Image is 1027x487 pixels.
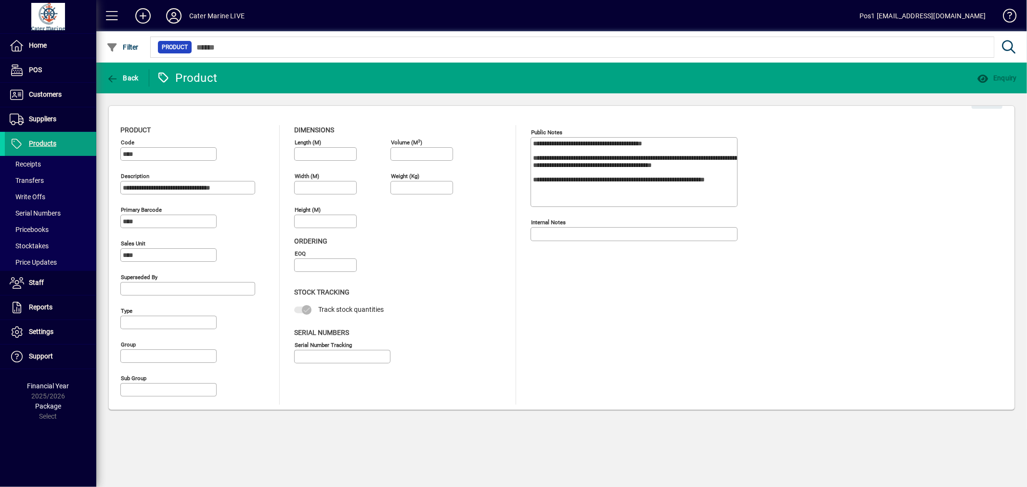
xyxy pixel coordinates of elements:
[29,279,44,286] span: Staff
[531,129,562,136] mat-label: Public Notes
[5,58,96,82] a: POS
[5,271,96,295] a: Staff
[5,172,96,189] a: Transfers
[5,345,96,369] a: Support
[294,126,334,134] span: Dimensions
[121,139,134,146] mat-label: Code
[10,209,61,217] span: Serial Numbers
[294,329,349,336] span: Serial Numbers
[295,139,321,146] mat-label: Length (m)
[121,206,162,213] mat-label: Primary barcode
[5,83,96,107] a: Customers
[5,156,96,172] a: Receipts
[128,7,158,25] button: Add
[391,173,419,179] mat-label: Weight (Kg)
[5,254,96,270] a: Price Updates
[121,308,132,314] mat-label: Type
[121,341,136,348] mat-label: Group
[5,205,96,221] a: Serial Numbers
[295,250,306,257] mat-label: EOQ
[158,7,189,25] button: Profile
[10,160,41,168] span: Receipts
[96,69,149,87] app-page-header-button: Back
[162,42,188,52] span: Product
[418,138,420,143] sup: 3
[996,2,1015,33] a: Knowledge Base
[106,74,139,82] span: Back
[121,375,146,382] mat-label: Sub group
[29,328,53,335] span: Settings
[10,258,57,266] span: Price Updates
[318,306,384,313] span: Track stock quantities
[29,352,53,360] span: Support
[104,69,141,87] button: Back
[121,274,157,281] mat-label: Superseded by
[10,242,49,250] span: Stocktakes
[121,240,145,247] mat-label: Sales unit
[106,43,139,51] span: Filter
[10,226,49,233] span: Pricebooks
[156,70,218,86] div: Product
[295,173,319,179] mat-label: Width (m)
[29,90,62,98] span: Customers
[859,8,986,24] div: Pos1 [EMAIL_ADDRESS][DOMAIN_NAME]
[294,288,350,296] span: Stock Tracking
[5,238,96,254] a: Stocktakes
[29,41,47,49] span: Home
[294,237,327,245] span: Ordering
[27,382,69,390] span: Financial Year
[972,91,1002,109] button: Edit
[10,193,45,201] span: Write Offs
[295,206,321,213] mat-label: Height (m)
[5,189,96,205] a: Write Offs
[35,402,61,410] span: Package
[29,115,56,123] span: Suppliers
[5,221,96,238] a: Pricebooks
[104,38,141,56] button: Filter
[120,126,151,134] span: Product
[189,8,245,24] div: Cater Marine LIVE
[5,107,96,131] a: Suppliers
[10,177,44,184] span: Transfers
[391,139,422,146] mat-label: Volume (m )
[5,34,96,58] a: Home
[295,341,352,348] mat-label: Serial Number tracking
[121,173,149,179] mat-label: Description
[29,303,52,311] span: Reports
[29,140,56,147] span: Products
[29,66,42,74] span: POS
[5,320,96,344] a: Settings
[531,219,566,226] mat-label: Internal Notes
[5,295,96,320] a: Reports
